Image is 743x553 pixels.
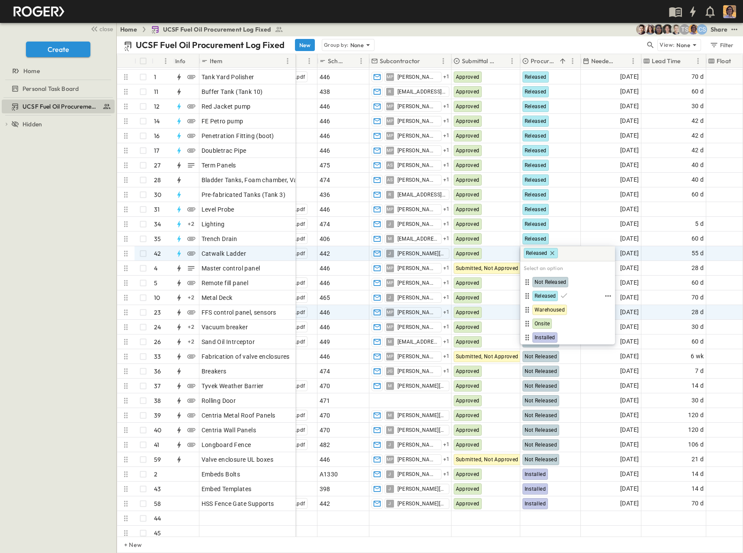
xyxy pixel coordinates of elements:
p: Needed Onsite [591,57,617,65]
span: Released [525,206,547,212]
span: Buffer Tank (Tank 10) [202,87,263,96]
span: Pre-fabricated Tanks (Tank 3) [202,190,286,199]
span: 60 d [692,337,704,347]
p: Procurement Status [531,57,556,65]
span: M [388,341,392,342]
div: Warehoused [522,305,613,315]
div: Released [522,291,603,301]
span: Fabrication of valve enclosures [202,352,290,361]
p: 35 [154,235,161,243]
span: R [388,91,391,92]
p: Submittal Status [462,57,496,65]
span: 471 [320,396,330,405]
span: [DATE] [620,204,639,214]
span: [EMAIL_ADDRESS][DOMAIN_NAME] [397,235,438,242]
span: 406 [320,235,330,243]
img: Graciela Ortiz (gortiz@herrero.com) [653,24,664,35]
div: + 2 [186,219,196,229]
a: Personal Task Board [2,83,113,95]
p: 36 [154,367,161,376]
span: 446 [320,73,330,81]
span: 449 [320,338,330,346]
span: + 1 [443,323,450,331]
span: Submitted, Not Approved [456,265,519,271]
div: Personal Task Boardtest [2,82,115,96]
button: Menu [304,56,314,66]
span: + 1 [443,235,450,243]
span: [DATE] [620,381,639,391]
p: 11 [154,87,158,96]
span: Red Jacket pump [202,102,251,111]
span: Approved [456,398,480,404]
span: Vacuum breaker [202,323,248,331]
span: 70 d [692,72,704,82]
span: [DATE] [620,131,639,141]
span: 30 d [692,395,704,405]
span: Approved [456,324,480,330]
span: [DATE] [620,72,639,82]
span: Approved [456,74,480,80]
span: Approved [456,162,480,168]
span: M [388,238,392,239]
p: 26 [154,338,161,346]
img: Carlos Garcia (cgarcia@herrero.com) [688,24,698,35]
span: 438 [320,87,330,96]
span: 40 d [692,175,704,185]
button: New [295,39,315,51]
span: [DATE] [620,410,639,420]
span: [DATE] [620,366,639,376]
span: Approved [456,103,480,109]
img: Profile Picture [723,5,736,18]
span: Warehoused [535,306,565,313]
button: Sort [346,56,356,66]
span: 30 d [692,322,704,332]
span: + 1 [443,161,450,170]
p: 14 [154,117,160,125]
span: [DATE] [620,248,639,258]
div: Not Released [522,277,613,287]
p: 27 [154,161,160,170]
button: Menu [693,56,703,66]
button: Sort [558,56,567,66]
span: [PERSON_NAME][EMAIL_ADDRESS][DOMAIN_NAME] [397,383,445,389]
span: [DATE] [620,395,639,405]
span: MP [387,283,394,283]
h6: Select an option [520,261,615,275]
button: Sort [224,56,234,66]
span: 42 d [692,131,704,141]
span: [DATE] [620,337,639,347]
span: [DATE] [620,234,639,244]
span: Released [525,148,547,154]
p: 30 [154,190,161,199]
span: + 1 [443,102,450,111]
span: Hidden [22,120,42,129]
span: [EMAIL_ADDRESS][DOMAIN_NAME] [397,191,445,198]
span: [PERSON_NAME] [397,206,438,213]
img: Karen Gemmill (kgemmill@herrero.com) [645,24,655,35]
div: + 2 [186,337,196,347]
span: + 1 [443,293,450,302]
div: Onsite [522,318,613,329]
button: Menu [567,56,578,66]
span: [DATE] [620,175,639,185]
span: 446 [320,352,330,361]
span: [PERSON_NAME] [397,177,438,183]
span: Released [525,118,547,124]
p: Lead Time [652,57,681,65]
span: Approved [456,280,480,286]
span: 442 [320,249,330,258]
span: Released [525,103,547,109]
p: 37 [154,382,160,390]
span: Approved [456,177,480,183]
span: AS [387,180,393,180]
span: Released [525,133,547,139]
span: 446 [320,264,330,273]
span: Approved [456,133,480,139]
span: [PERSON_NAME] [397,147,438,154]
div: Installed [522,332,613,343]
p: 23 [154,308,161,317]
